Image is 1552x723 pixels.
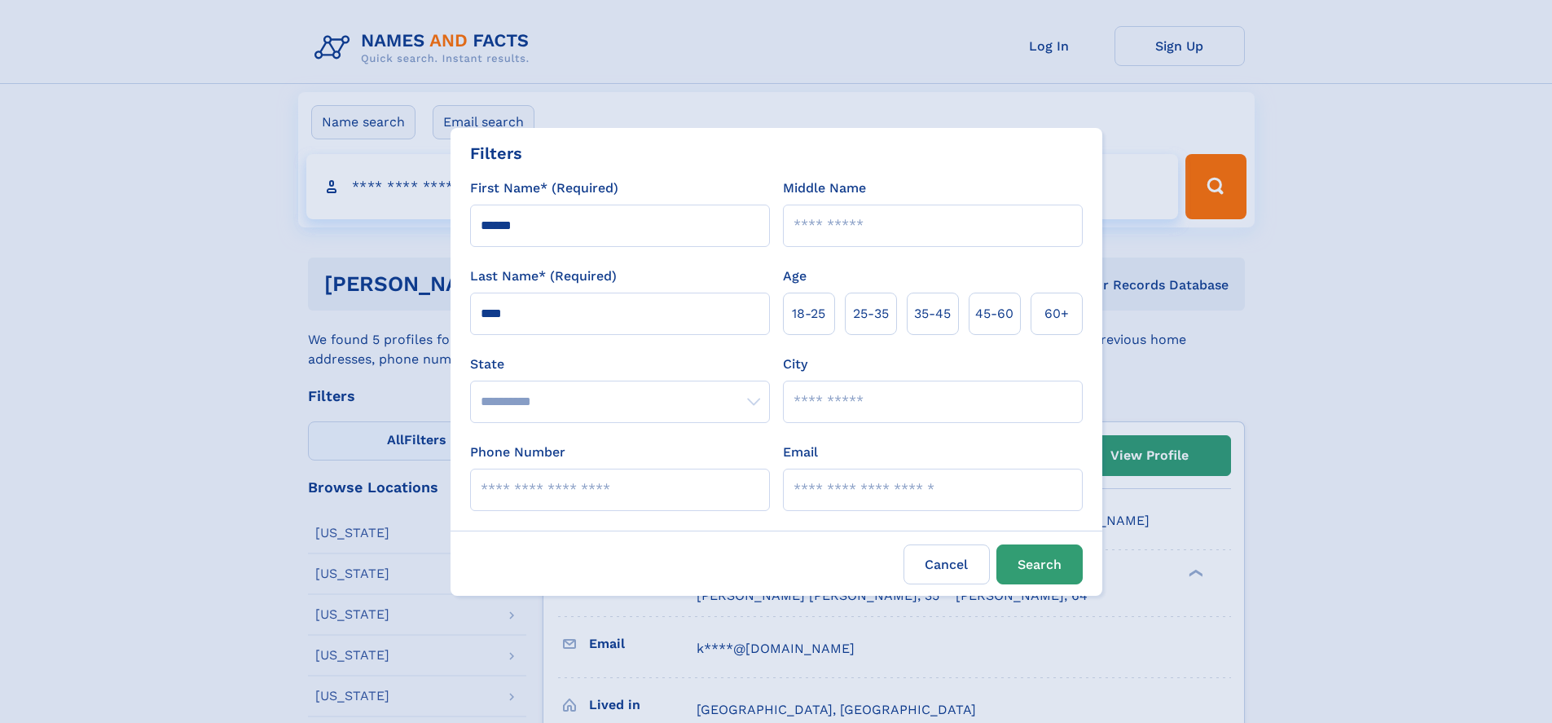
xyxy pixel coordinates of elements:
[914,304,951,324] span: 35‑45
[783,179,866,198] label: Middle Name
[996,544,1083,584] button: Search
[470,179,618,198] label: First Name* (Required)
[783,267,807,286] label: Age
[904,544,990,584] label: Cancel
[470,267,617,286] label: Last Name* (Required)
[975,304,1013,324] span: 45‑60
[853,304,889,324] span: 25‑35
[470,443,565,462] label: Phone Number
[792,304,825,324] span: 18‑25
[783,355,807,374] label: City
[1044,304,1069,324] span: 60+
[783,443,818,462] label: Email
[470,141,522,165] div: Filters
[470,355,770,374] label: State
